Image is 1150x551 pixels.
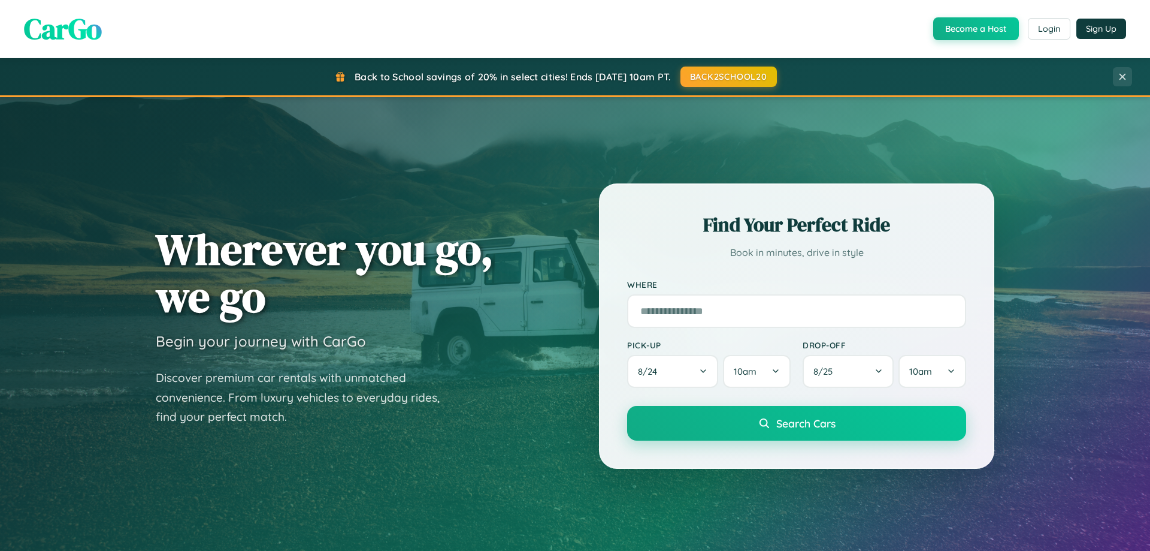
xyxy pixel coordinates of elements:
span: CarGo [24,9,102,49]
button: Login [1028,18,1070,40]
button: Sign Up [1076,19,1126,39]
span: 10am [734,366,756,377]
button: Become a Host [933,17,1019,40]
span: Search Cars [776,417,836,430]
h2: Find Your Perfect Ride [627,212,966,238]
span: Back to School savings of 20% in select cities! Ends [DATE] 10am PT. [355,71,671,83]
button: 8/25 [803,355,894,388]
h1: Wherever you go, we go [156,225,494,320]
button: 10am [723,355,791,388]
button: Search Cars [627,406,966,441]
button: 8/24 [627,355,718,388]
h3: Begin your journey with CarGo [156,332,366,350]
button: BACK2SCHOOL20 [680,67,777,87]
p: Discover premium car rentals with unmatched convenience. From luxury vehicles to everyday rides, ... [156,368,455,427]
label: Pick-up [627,340,791,350]
span: 10am [909,366,932,377]
label: Drop-off [803,340,966,350]
span: 8 / 24 [638,366,663,377]
label: Where [627,279,966,290]
button: 10am [898,355,966,388]
span: 8 / 25 [813,366,839,377]
p: Book in minutes, drive in style [627,244,966,261]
